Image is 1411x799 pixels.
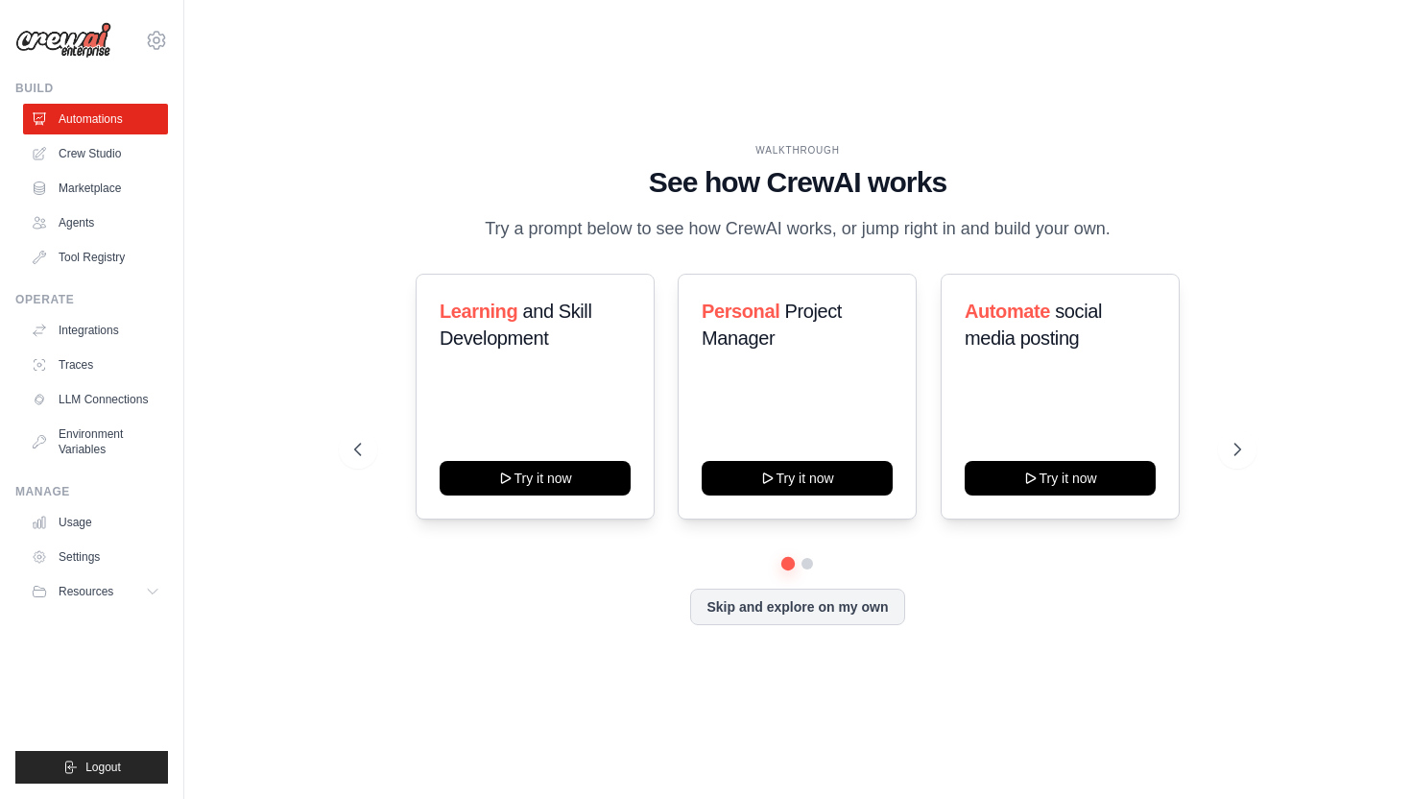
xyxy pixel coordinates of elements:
[15,22,111,59] img: Logo
[15,292,168,307] div: Operate
[354,165,1240,200] h1: See how CrewAI works
[23,576,168,607] button: Resources
[23,384,168,415] a: LLM Connections
[965,301,1050,322] span: Automate
[23,104,168,134] a: Automations
[702,301,779,322] span: Personal
[23,507,168,538] a: Usage
[965,461,1156,496] button: Try it now
[965,301,1102,349] span: social media posting
[440,461,631,496] button: Try it now
[1315,707,1411,799] iframe: Chat Widget
[23,173,168,204] a: Marketplace
[354,143,1240,157] div: WALKTHROUGH
[702,461,893,496] button: Try it now
[475,215,1120,243] p: Try a prompt below to see how CrewAI works, or jump right in and build your own.
[690,589,904,625] button: Skip and explore on my own
[85,760,121,775] span: Logout
[23,315,168,346] a: Integrations
[15,484,168,499] div: Manage
[23,242,168,273] a: Tool Registry
[23,207,168,238] a: Agents
[15,751,168,784] button: Logout
[23,350,168,380] a: Traces
[23,542,168,572] a: Settings
[59,584,113,599] span: Resources
[23,419,168,465] a: Environment Variables
[15,81,168,96] div: Build
[440,301,517,322] span: Learning
[23,138,168,169] a: Crew Studio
